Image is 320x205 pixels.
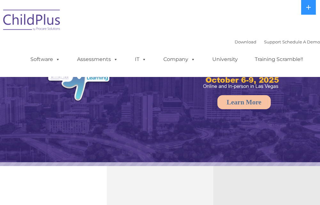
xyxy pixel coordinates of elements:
a: Assessments [71,53,124,66]
a: Download [235,39,256,44]
a: Software [24,53,66,66]
a: IT [129,53,153,66]
a: University [206,53,244,66]
a: Support [264,39,281,44]
font: | [235,39,320,44]
a: Training Scramble!! [248,53,309,66]
a: Schedule A Demo [282,39,320,44]
a: Learn More [217,95,271,109]
a: Company [157,53,202,66]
